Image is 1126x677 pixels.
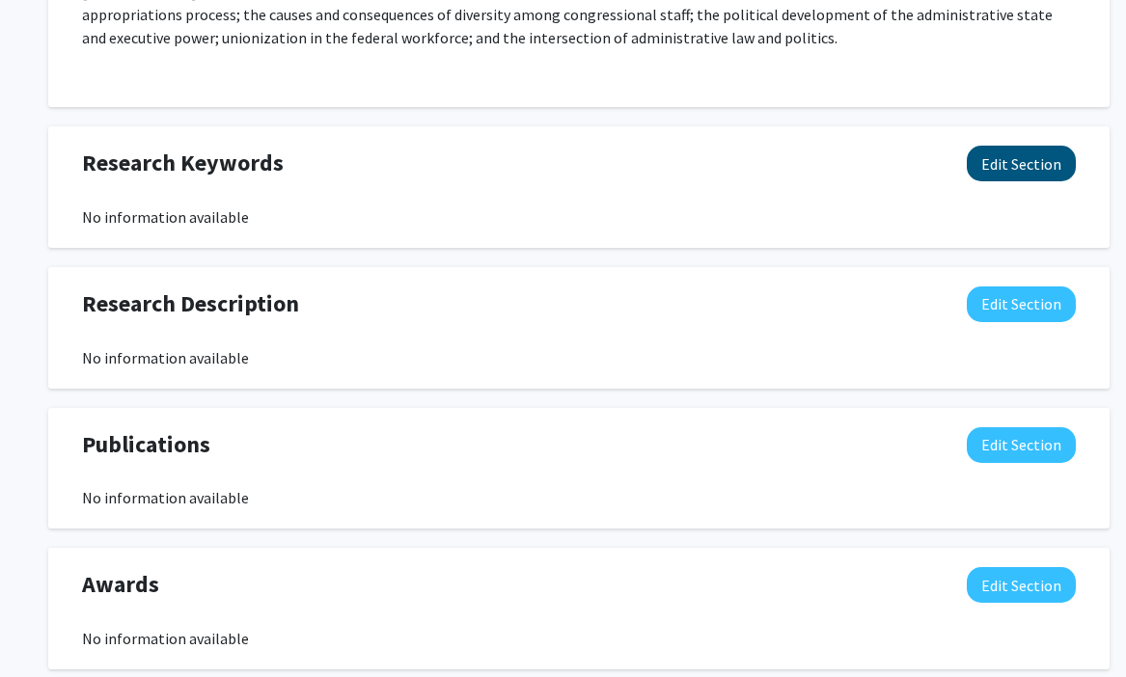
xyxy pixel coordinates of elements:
span: Research Description [82,286,299,321]
span: Publications [82,427,210,462]
div: No information available [82,486,1076,509]
div: No information available [82,346,1076,369]
span: Awards [82,567,159,602]
iframe: Chat [14,590,82,663]
span: Research Keywords [82,146,284,180]
div: No information available [82,205,1076,229]
button: Edit Awards [967,567,1076,603]
div: No information available [82,627,1076,650]
button: Edit Research Description [967,286,1076,322]
button: Edit Publications [967,427,1076,463]
button: Edit Research Keywords [967,146,1076,181]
